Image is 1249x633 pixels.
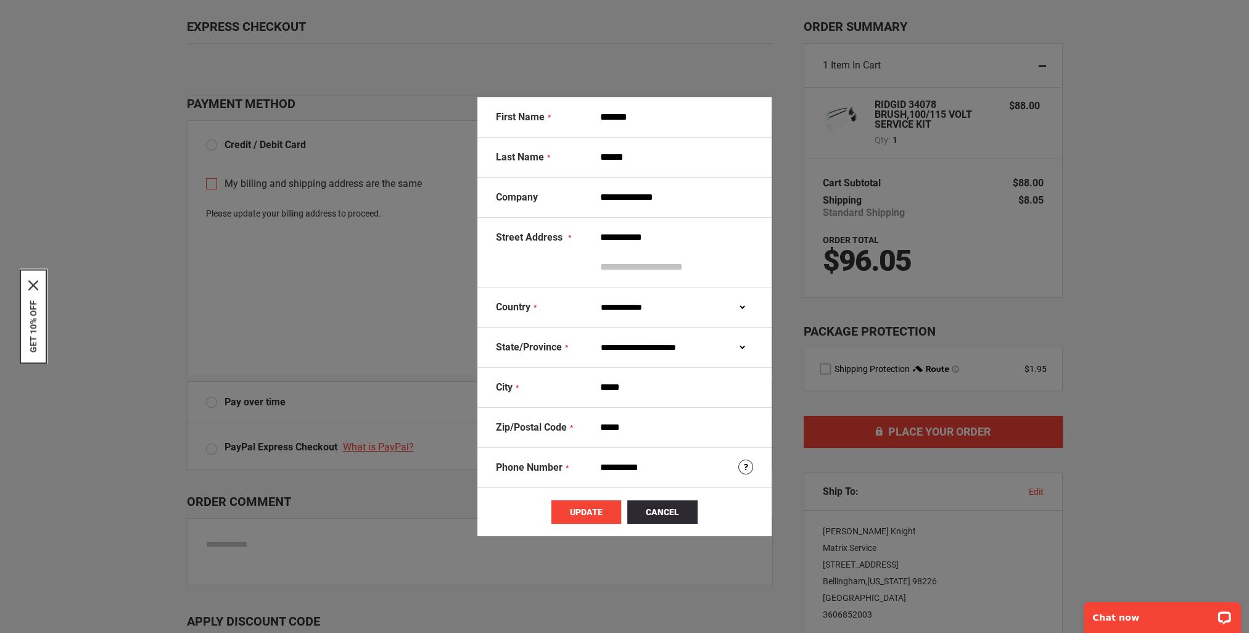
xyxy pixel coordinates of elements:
[496,191,538,203] span: Company
[496,151,544,163] span: Last Name
[496,461,563,473] span: Phone Number
[496,381,513,393] span: City
[496,341,562,353] span: State/Province
[570,507,603,517] span: Update
[496,421,567,433] span: Zip/Postal Code
[496,111,545,123] span: First Name
[496,301,530,313] span: Country
[496,231,563,243] span: Street Address
[551,500,621,524] button: Update
[28,281,38,291] svg: close icon
[627,500,698,524] button: Cancel
[646,507,679,517] span: Cancel
[28,281,38,291] button: Close
[28,300,38,353] button: GET 10% OFF
[1076,594,1249,633] iframe: LiveChat chat widget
